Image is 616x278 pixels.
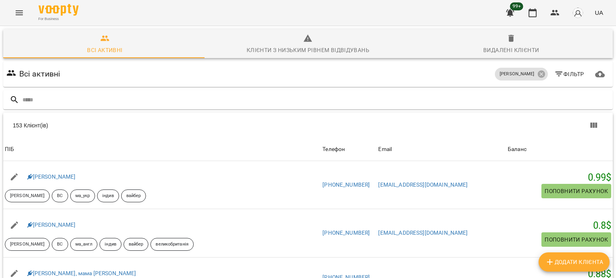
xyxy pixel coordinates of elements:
[156,241,188,248] p: великобританія
[102,193,114,199] p: індив
[378,145,505,154] span: Email
[13,121,316,129] div: 153 Клієнт(ів)
[322,145,375,154] span: Телефон
[52,189,68,202] div: ВС
[495,68,547,81] div: [PERSON_NAME]
[38,4,79,16] img: Voopty Logo
[508,145,527,154] div: Баланс
[584,116,603,135] button: Вигляд колонок
[5,145,14,154] div: ПІБ
[592,5,606,20] button: UA
[595,8,603,17] span: UA
[38,16,79,22] span: For Business
[554,69,584,79] span: Фільтр
[10,241,45,248] p: [PERSON_NAME]
[545,186,608,196] span: Поповнити рахунок
[121,189,146,202] div: вайбер
[75,193,90,199] p: ма_укр
[27,173,76,180] a: [PERSON_NAME]
[150,238,193,251] div: великобританія
[10,193,45,199] p: [PERSON_NAME]
[27,270,136,276] a: [PERSON_NAME], мама [PERSON_NAME]
[322,181,370,188] a: [PHONE_NUMBER]
[508,145,611,154] span: Баланс
[70,238,98,251] div: ма_англ
[541,232,611,247] button: Поповнити рахунок
[510,2,523,10] span: 99+
[52,238,68,251] div: ВС
[545,257,603,267] span: Додати клієнта
[57,193,63,199] p: ВС
[378,230,468,236] a: [EMAIL_ADDRESS][DOMAIN_NAME]
[87,45,122,55] div: Всі активні
[378,145,392,154] div: Email
[378,181,468,188] a: [EMAIL_ADDRESS][DOMAIN_NAME]
[105,241,116,248] p: індив
[572,7,584,18] img: avatar_s.png
[5,238,50,251] div: [PERSON_NAME]
[124,238,149,251] div: вайбер
[322,145,345,154] div: Телефон
[378,145,392,154] div: Sort
[508,145,527,154] div: Sort
[508,171,611,184] h5: 0.99 $
[545,235,608,244] span: Поповнити рахунок
[19,68,61,80] h6: Всі активні
[3,113,613,138] div: Table Toolbar
[541,184,611,198] button: Поповнити рахунок
[75,241,93,248] p: ма_англ
[99,238,122,251] div: індив
[551,67,588,81] button: Фільтр
[70,189,95,202] div: ма_укр
[508,220,611,232] h5: 0.8 $
[10,3,29,22] button: Menu
[57,241,63,248] p: ВС
[126,193,141,199] p: вайбер
[322,230,370,236] a: [PHONE_NUMBER]
[500,71,534,78] p: [PERSON_NAME]
[97,189,119,202] div: індив
[5,145,14,154] div: Sort
[129,241,144,248] p: вайбер
[322,145,345,154] div: Sort
[247,45,369,55] div: Клієнти з низьким рівнем відвідувань
[5,145,319,154] span: ПІБ
[27,222,76,228] a: [PERSON_NAME]
[539,252,610,272] button: Додати клієнта
[5,189,50,202] div: [PERSON_NAME]
[483,45,539,55] div: Видалені клієнти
